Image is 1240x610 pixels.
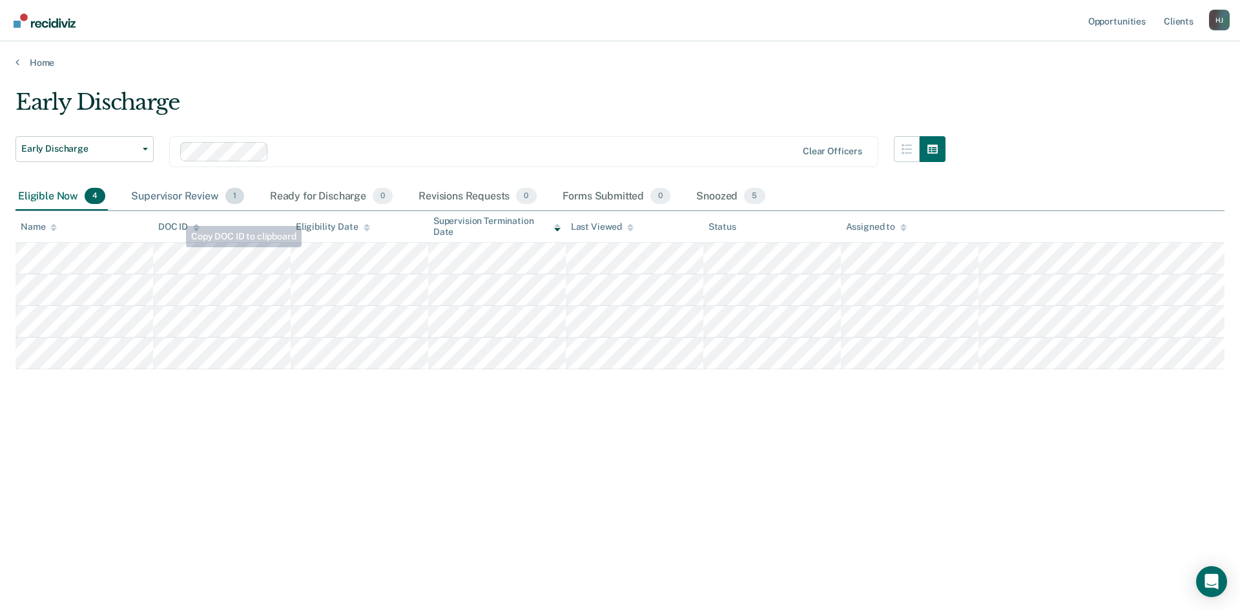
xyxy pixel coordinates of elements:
[21,221,57,232] div: Name
[15,183,108,211] div: Eligible Now4
[296,221,370,232] div: Eligibility Date
[744,188,765,205] span: 5
[225,188,244,205] span: 1
[1209,10,1230,30] button: Profile dropdown button
[15,57,1224,68] a: Home
[373,188,393,205] span: 0
[1209,10,1230,30] div: H J
[21,143,138,154] span: Early Discharge
[129,183,247,211] div: Supervisor Review1
[1196,566,1227,597] div: Open Intercom Messenger
[694,183,767,211] div: Snoozed5
[416,183,539,211] div: Revisions Requests0
[516,188,536,205] span: 0
[85,188,105,205] span: 4
[708,221,736,232] div: Status
[650,188,670,205] span: 0
[158,221,200,232] div: DOC ID
[846,221,907,232] div: Assigned to
[803,146,862,157] div: Clear officers
[15,89,945,126] div: Early Discharge
[433,216,561,238] div: Supervision Termination Date
[560,183,674,211] div: Forms Submitted0
[571,221,634,232] div: Last Viewed
[267,183,395,211] div: Ready for Discharge0
[15,136,154,162] button: Early Discharge
[14,14,76,28] img: Recidiviz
